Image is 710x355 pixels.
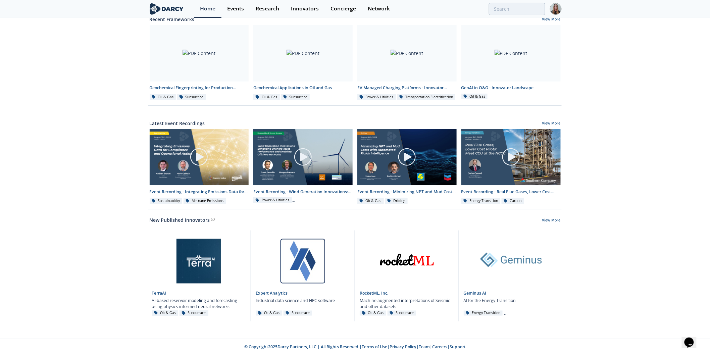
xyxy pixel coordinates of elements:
div: Energy Transition [461,198,501,204]
div: Transportation Electrification [397,94,456,100]
a: PDF Content Geochemical Fingerprinting for Production Allocation - Innovator Comparison Oil & Gas... [147,25,251,101]
div: Methane Emissions [184,198,226,204]
iframe: chat widget [682,328,703,348]
img: play-chapters-gray.svg [294,148,312,166]
div: Oil & Gas [360,311,386,316]
div: Geochemical Applications in Oil and Gas [253,85,353,91]
a: Expert Analytics [256,291,288,296]
a: TerraAI [152,291,166,296]
a: Video Content Event Recording - Minimizing NPT and Mud Costs with Automated Fluids Intelligence O... [355,129,459,205]
input: Advanced Search [489,3,545,15]
p: AI-based reservoir modeling and forecasting using physics-informed neural networks [152,298,246,310]
img: play-chapters-gray.svg [190,148,208,166]
a: Support [450,344,466,350]
div: Innovators [291,6,319,11]
div: Oil & Gas [256,311,282,316]
div: Event Recording - Integrating Emissions Data for Compliance and Operational Action [150,189,249,195]
a: Privacy Policy [390,344,416,350]
div: Subsurface [388,311,416,316]
a: PDF Content Geochemical Applications in Oil and Gas Oil & Gas Subsurface [251,25,355,101]
a: PDF Content GenAI in O&G - Innovator Landscape Oil & Gas [459,25,563,101]
img: Video Content [357,129,457,185]
a: Geminus AI [464,291,487,296]
img: information.svg [211,218,215,221]
a: Latest Event Recordings [150,120,205,127]
a: RocketML, Inc. [360,291,388,296]
div: Industrial Decarbonization [504,311,558,316]
p: Industrial data science and HPC software [256,298,335,304]
a: View More [542,17,561,23]
div: Home [200,6,215,11]
p: © Copyright 2025 Darcy Partners, LLC | All Rights Reserved | | | | | [107,344,603,350]
div: Energy Transition [464,311,503,316]
div: Events [227,6,244,11]
div: Subsurface [177,94,206,100]
div: Subsurface [180,310,208,316]
img: play-chapters-gray.svg [502,148,520,166]
div: Subsurface [284,311,312,316]
a: View More [542,121,561,127]
p: Machine augmented interpretations of Seismic and other datasets [360,298,454,310]
a: View More [542,218,561,224]
img: Video Content [253,129,353,185]
div: Oil & Gas [150,94,176,100]
div: Network [368,6,390,11]
a: Video Content Event Recording - Wind Generation Innovations: Enhancing Onshore Asset Performance ... [251,129,355,205]
div: Oil & Gas [461,94,488,100]
img: Video Content [150,129,249,185]
img: Profile [550,3,562,15]
div: Power & Utilities [357,94,396,100]
a: New Published Innovators [150,216,210,223]
a: Recent Frameworks [150,16,195,23]
a: Terms of Use [362,344,387,350]
img: play-chapters-gray.svg [398,148,416,166]
div: GenAI in O&G - Innovator Landscape [461,85,561,91]
p: AI for the Energy Transition [464,298,516,304]
div: Oil & Gas [253,94,280,100]
a: Video Content Event Recording - Integrating Emissions Data for Compliance and Operational Action ... [147,129,251,205]
img: logo-wide.svg [148,3,185,15]
div: Concierge [331,6,356,11]
div: Event Recording - Wind Generation Innovations: Enhancing Onshore Asset Performance and Enabling O... [253,189,353,195]
div: Research [256,6,279,11]
div: Event Recording - Real Flue Gases, Lower Cost Pilots: Meet CCU at the NCCC [461,189,561,195]
div: Power & Utilities [253,197,292,203]
div: Subsurface [281,94,310,100]
a: PDF Content EV Managed Charging Platforms - Innovator Landscape Power & Utilities Transportation ... [355,25,459,101]
img: Video Content [461,129,561,185]
div: EV Managed Charging Platforms - Innovator Landscape [357,85,457,91]
div: Oil & Gas [152,310,179,316]
div: Oil & Gas [357,198,384,204]
a: Team [419,344,430,350]
a: Careers [432,344,447,350]
div: Geochemical Fingerprinting for Production Allocation - Innovator Comparison [150,85,249,91]
div: Carbon [502,198,524,204]
a: Video Content Event Recording - Real Flue Gases, Lower Cost Pilots: Meet CCU at the NCCC Energy T... [459,129,563,205]
div: Event Recording - Minimizing NPT and Mud Costs with Automated Fluids Intelligence [357,189,457,195]
div: Sustainability [150,198,183,204]
div: Drilling [385,198,408,204]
